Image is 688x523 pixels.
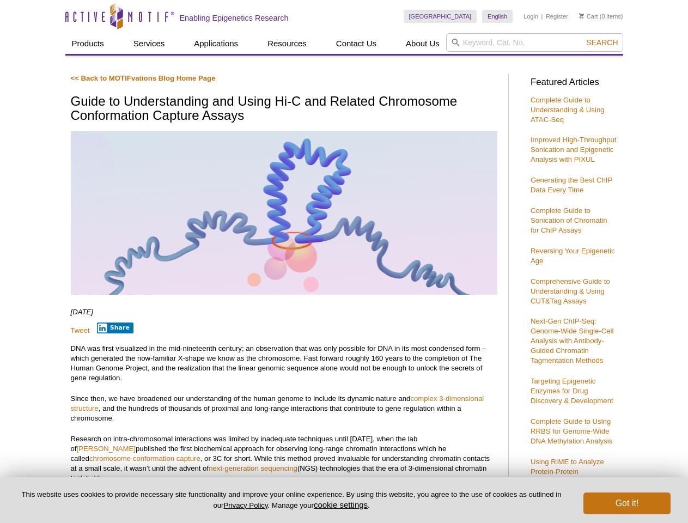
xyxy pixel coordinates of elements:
a: Comprehensive Guide to Understanding & Using CUT&Tag Assays [531,277,610,305]
a: About Us [399,33,446,54]
a: Contact Us [330,33,383,54]
a: Register [546,13,568,20]
a: Targeting Epigenetic Enzymes for Drug Discovery & Development [531,377,613,405]
a: Improved High-Throughput Sonication and Epigenetic Analysis with PIXUL [531,136,617,163]
a: Complete Guide to Using RRBS for Genome-Wide DNA Methylation Analysis [531,417,612,445]
a: [GEOGRAPHIC_DATA] [404,10,477,23]
img: Your Cart [579,13,584,19]
button: Share [97,323,133,333]
button: Got it! [583,492,671,514]
a: chromosome conformation capture [89,454,200,463]
h2: Enabling Epigenetics Research [180,13,289,23]
img: Hi-C [71,131,497,295]
a: [PERSON_NAME] [77,445,136,453]
a: Services [127,33,172,54]
a: Resources [261,33,313,54]
li: (0 items) [579,10,623,23]
p: DNA was first visualized in the mid-nineteenth century; an observation that was only possible for... [71,344,497,383]
a: Complete Guide to Sonication of Chromatin for ChIP Assays [531,206,607,234]
h3: Featured Articles [531,78,618,87]
a: Tweet [71,326,90,335]
a: Next-Gen ChIP-Seq: Genome-Wide Single-Cell Analysis with Antibody-Guided Chromatin Tagmentation M... [531,317,613,364]
a: Products [65,33,111,54]
h1: Guide to Understanding and Using Hi-C and Related Chromosome Conformation Capture Assays [71,94,497,124]
p: This website uses cookies to provide necessary site functionality and improve your online experie... [17,490,565,510]
li: | [541,10,543,23]
a: Privacy Policy [223,501,267,509]
a: Cart [579,13,598,20]
a: Login [523,13,538,20]
a: next-generation sequencing [209,464,297,472]
a: << Back to MOTIFvations Blog Home Page [71,74,216,82]
p: Research on intra-chromosomal interactions was limited by inadequate techniques until [DATE], whe... [71,434,497,483]
a: Generating the Best ChIP Data Every Time [531,176,612,194]
a: Applications [187,33,245,54]
button: Search [583,38,621,47]
a: Using RIME to Analyze Protein-Protein Interactions on Chromatin [531,458,613,485]
span: Search [586,38,618,47]
input: Keyword, Cat. No. [446,33,623,52]
p: Since then, we have broadened our understanding of the human genome to include its dynamic nature... [71,394,497,423]
a: English [482,10,513,23]
a: Reversing Your Epigenetic Age [531,247,615,265]
em: [DATE] [71,308,94,316]
a: Complete Guide to Understanding & Using ATAC-Seq [531,96,605,124]
button: cookie settings [314,500,368,509]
